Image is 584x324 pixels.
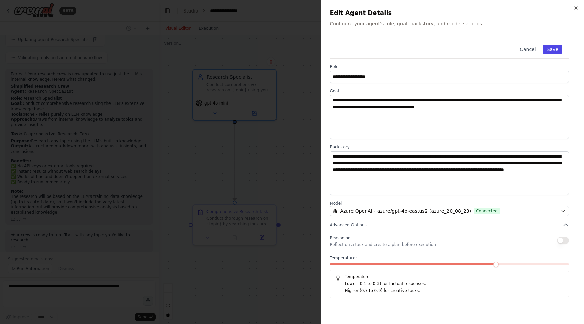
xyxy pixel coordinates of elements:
p: Lower (0.1 to 0.3) for factual responses. [345,281,563,287]
label: Goal [330,88,569,94]
span: Connected [474,208,500,214]
p: Configure your agent's role, goal, backstory, and model settings. [330,20,576,27]
button: Cancel [516,45,540,54]
span: Reasoning [330,236,350,240]
label: Role [330,64,569,69]
label: Model [330,201,569,206]
button: Save [543,45,562,54]
p: Reflect on a task and create a plan before execution [330,242,436,247]
span: Azure OpenAI - azure/gpt-4o-eastus2 (azure_20_08_23) [340,208,471,214]
button: Advanced Options [330,222,569,228]
h5: Temperature [335,274,563,279]
p: Higher (0.7 to 0.9) for creative tasks. [345,287,563,294]
span: Temperature: [330,255,357,261]
h2: Edit Agent Details [330,8,576,18]
span: Advanced Options [330,222,366,228]
label: Backstory [330,144,569,150]
button: Azure OpenAI - azure/gpt-4o-eastus2 (azure_20_08_23)Connected [330,206,569,216]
